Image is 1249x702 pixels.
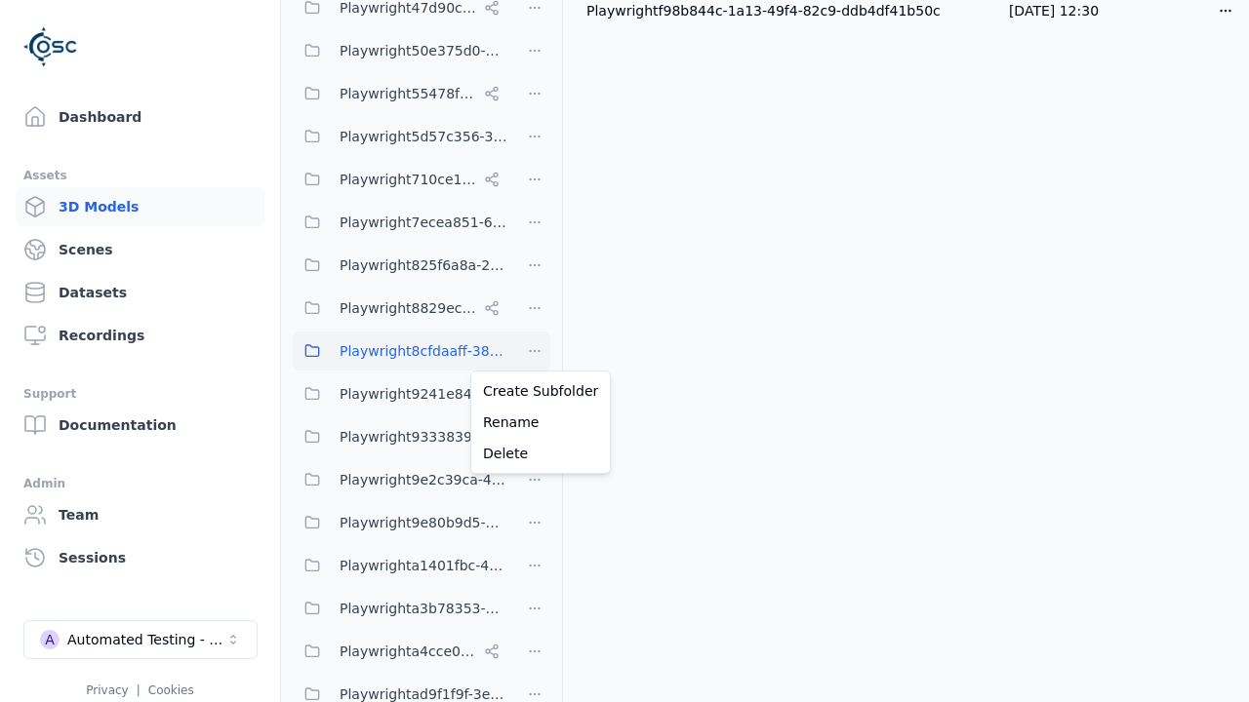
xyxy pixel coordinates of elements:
a: Delete [475,438,606,469]
a: Rename [475,407,606,438]
a: Create Subfolder [475,375,606,407]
